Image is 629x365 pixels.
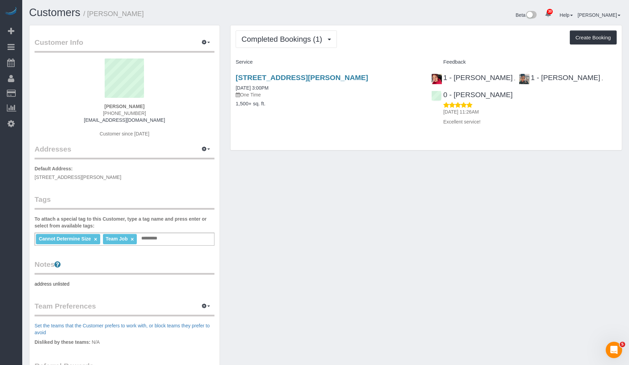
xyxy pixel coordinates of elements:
a: Help [560,12,573,18]
span: Completed Bookings (1) [241,35,326,43]
legend: Customer Info [35,37,214,53]
label: Default Address: [35,165,73,172]
span: 5 [620,342,625,347]
a: [PERSON_NAME] [578,12,620,18]
a: [STREET_ADDRESS][PERSON_NAME] [236,74,368,81]
a: 30 [541,7,555,22]
button: Completed Bookings (1) [236,30,337,48]
iframe: Intercom live chat [606,342,622,358]
p: One Time [236,91,421,98]
span: N/A [92,339,100,345]
strong: [PERSON_NAME] [104,104,144,109]
span: 30 [547,9,553,14]
img: 1 - Emely Jimenez [432,74,442,84]
a: 1 - [PERSON_NAME] [519,74,600,81]
span: Customer since [DATE] [100,131,149,136]
label: To attach a special tag to this Customer, type a tag name and press enter or select from availabl... [35,216,214,229]
a: Beta [516,12,537,18]
a: × [131,236,134,242]
span: [STREET_ADDRESS][PERSON_NAME] [35,174,121,180]
h4: Service [236,59,421,65]
p: [DATE] 11:26AM [443,108,617,115]
a: × [94,236,97,242]
legend: Team Preferences [35,301,214,316]
span: , [602,76,603,81]
img: 1 - Marlenyn Robles [519,74,529,84]
a: Set the teams that the Customer prefers to work with, or block teams they prefer to avoid [35,323,210,335]
img: Automaid Logo [4,7,18,16]
span: Cannot Determine Size [39,236,91,242]
p: Excellent service! [443,118,617,125]
a: 1 - [PERSON_NAME] [431,74,513,81]
small: / [PERSON_NAME] [83,10,144,17]
h4: Feedback [431,59,617,65]
span: Team Job [106,236,128,242]
img: New interface [525,11,537,20]
h4: 1,500+ sq. ft. [236,101,421,107]
span: [PHONE_NUMBER] [103,110,146,116]
label: Disliked by these teams: [35,339,90,346]
button: Create Booking [570,30,617,45]
legend: Notes [35,259,214,275]
span: , [514,76,515,81]
a: [EMAIL_ADDRESS][DOMAIN_NAME] [84,117,165,123]
a: Customers [29,6,80,18]
pre: address unlisted [35,281,214,287]
legend: Tags [35,194,214,210]
a: 0 - [PERSON_NAME] [431,91,513,99]
a: [DATE] 3:00PM [236,85,268,91]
